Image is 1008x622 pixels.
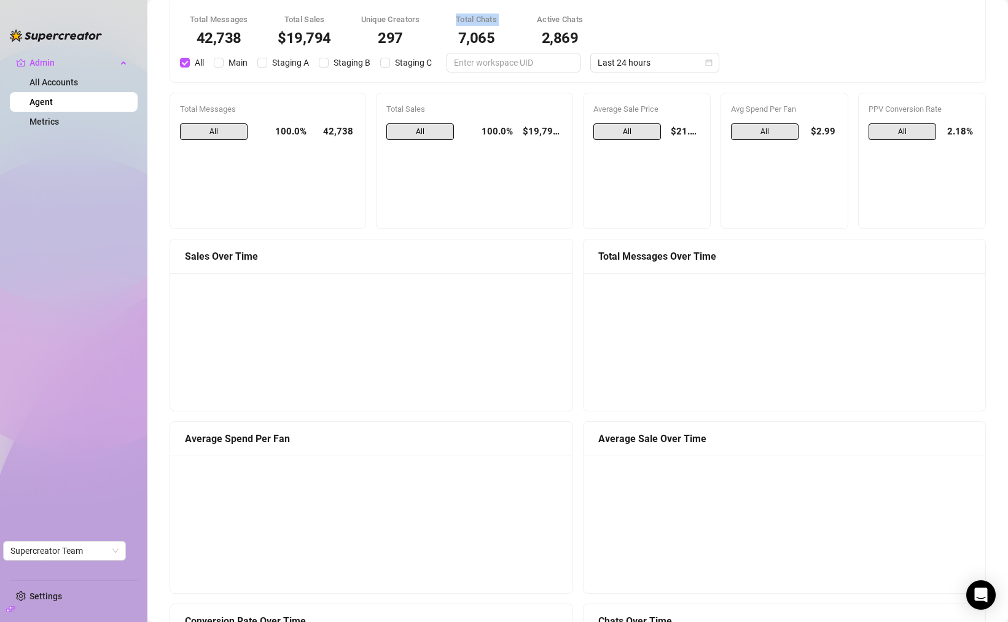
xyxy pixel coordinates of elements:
[180,123,248,141] span: All
[450,31,504,45] div: 7,065
[278,31,332,45] div: $19,794
[180,103,356,115] div: Total Messages
[454,56,563,69] input: Enter workspace UID
[224,56,252,69] span: Main
[390,56,437,69] span: Staging C
[966,580,996,610] div: Open Intercom Messenger
[6,605,15,613] span: build
[593,103,700,115] div: Average Sale Price
[278,14,332,26] div: Total Sales
[593,123,661,141] span: All
[869,103,975,115] div: PPV Conversion Rate
[267,56,314,69] span: Staging A
[731,103,838,115] div: Avg Spend Per Fan
[598,53,712,72] span: Last 24 hours
[598,431,971,446] div: Average Sale Over Time
[190,14,248,26] div: Total Messages
[361,31,420,45] div: 297
[185,249,558,264] div: Sales Over Time
[808,123,838,141] div: $2.99
[16,58,26,68] span: crown
[598,249,971,264] div: Total Messages Over Time
[29,97,53,107] a: Agent
[10,542,119,560] span: Supercreator Team
[386,103,562,115] div: Total Sales
[185,431,558,446] div: Average Spend Per Fan
[705,59,713,66] span: calendar
[450,14,504,26] div: Total Chats
[29,53,117,72] span: Admin
[386,123,454,141] span: All
[361,14,420,26] div: Unique Creators
[29,591,62,601] a: Settings
[523,123,562,141] div: $19,794.37
[464,123,513,141] div: 100.0%
[190,56,209,69] span: All
[533,14,587,26] div: Active Chats
[29,77,78,87] a: All Accounts
[190,31,248,45] div: 42,738
[533,31,587,45] div: 2,869
[869,123,936,141] span: All
[731,123,799,141] span: All
[671,123,700,141] div: $21.24
[329,56,375,69] span: Staging B
[10,29,102,42] img: logo-BBDzfeDw.svg
[316,123,356,141] div: 42,738
[946,123,975,141] div: 2.18%
[29,117,59,126] a: Metrics
[257,123,307,141] div: 100.0%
